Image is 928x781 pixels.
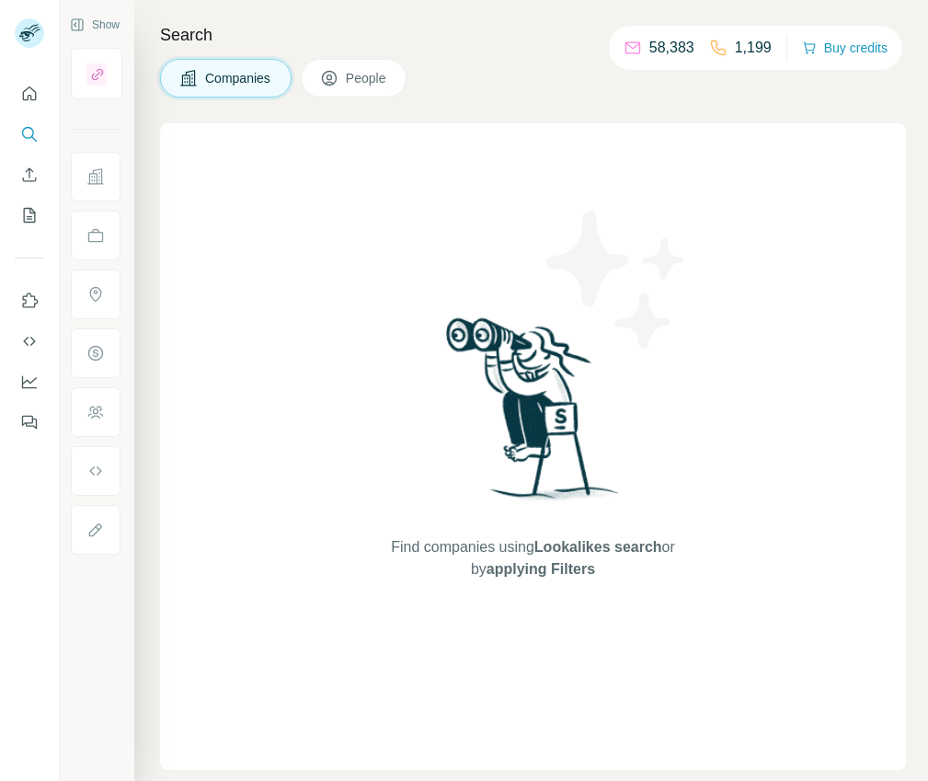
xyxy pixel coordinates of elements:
[735,37,772,59] p: 1,199
[57,11,132,39] button: Show
[438,313,629,518] img: Surfe Illustration - Woman searching with binoculars
[346,69,388,87] span: People
[534,539,662,555] span: Lookalikes search
[15,406,44,439] button: Feedback
[15,118,44,151] button: Search
[802,35,888,61] button: Buy credits
[15,365,44,398] button: Dashboard
[15,284,44,317] button: Use Surfe on LinkedIn
[15,199,44,232] button: My lists
[533,197,699,362] img: Surfe Illustration - Stars
[649,37,694,59] p: 58,383
[487,561,595,577] span: applying Filters
[385,536,680,580] span: Find companies using or by
[15,77,44,110] button: Quick start
[15,325,44,358] button: Use Surfe API
[205,69,272,87] span: Companies
[160,22,906,48] h4: Search
[15,158,44,191] button: Enrich CSV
